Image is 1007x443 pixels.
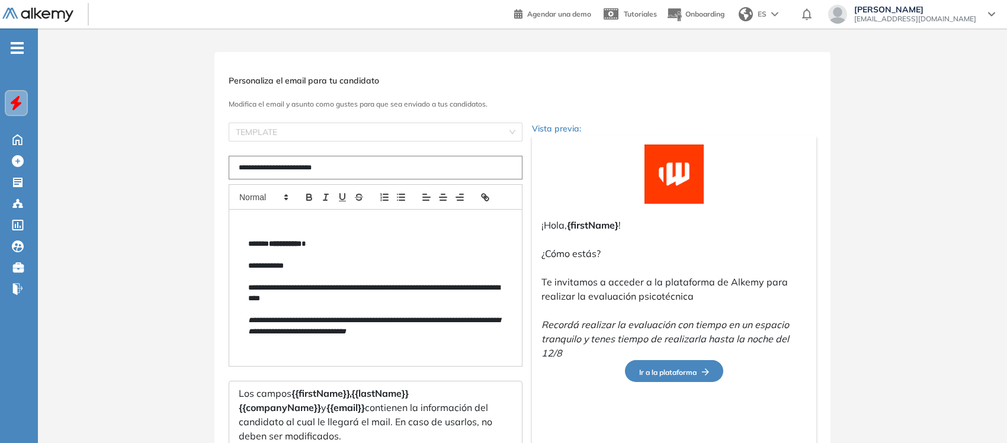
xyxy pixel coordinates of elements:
img: Logo de la compañía [644,145,704,204]
span: {{companyName}} [239,402,321,413]
span: ES [758,9,767,20]
button: Ir a la plataformaFlecha [625,360,723,382]
img: Logo [2,8,73,23]
span: Onboarding [685,9,724,18]
span: Ir a la plataforma [639,368,709,377]
p: ¿Cómo estás? [541,246,807,261]
strong: {firstName} [567,219,618,231]
h3: Modifica el email y asunto como gustes para que sea enviado a tus candidatos. [229,100,816,108]
em: Recordá realizar la evaluación con tiempo en un espacio tranquilo y tenes tiempo de realizarla ha... [541,319,789,359]
span: Agendar una demo [527,9,591,18]
p: Te invitamos a acceder a la plataforma de Alkemy para realizar la evaluación psicotécnica [541,275,807,303]
iframe: Chat Widget [948,386,1007,443]
i: - [11,47,24,49]
span: {{email}} [326,402,365,413]
p: ¡Hola, ! [541,218,807,232]
span: Tutoriales [624,9,657,18]
img: Flecha [697,368,709,375]
button: Onboarding [666,2,724,27]
div: Widget de chat [948,386,1007,443]
span: {{firstName}}, [291,387,351,399]
span: [EMAIL_ADDRESS][DOMAIN_NAME] [854,14,976,24]
p: Vista previa: [532,123,816,135]
a: Agendar una demo [514,6,591,20]
span: {{lastName}} [351,387,409,399]
img: world [739,7,753,21]
span: [PERSON_NAME] [854,5,976,14]
h3: Personaliza el email para tu candidato [229,76,816,86]
img: arrow [771,12,778,17]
